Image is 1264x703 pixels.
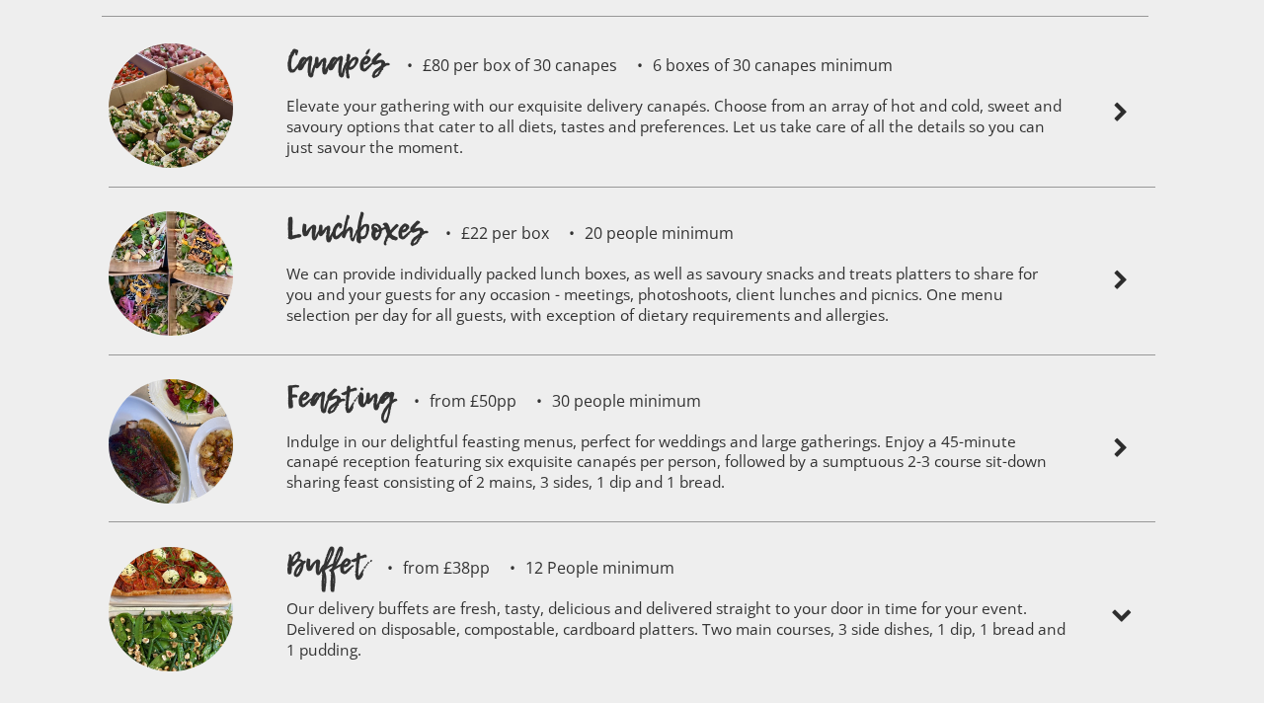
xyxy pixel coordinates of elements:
[490,560,674,576] p: 12 People minimum
[549,225,734,241] p: 20 people minimum
[286,586,1066,679] p: Our delivery buffets are fresh, tasty, delicious and delivered straight to your door in time for ...
[426,225,549,241] p: £22 per box
[286,419,1066,512] p: Indulge in our delightful feasting menus, perfect for weddings and large gatherings. Enjoy a 45-m...
[394,393,516,409] p: from £50pp
[617,57,893,73] p: 6 boxes of 30 canapes minimum
[286,207,426,251] h1: Lunchboxes
[286,542,367,586] h1: Buffet
[367,560,490,576] p: from £38pp
[516,393,701,409] p: 30 people minimum
[286,251,1066,345] p: We can provide individually packed lunch boxes, as well as savoury snacks and treats platters to ...
[387,57,617,73] p: £80 per box of 30 canapes
[286,83,1066,177] p: Elevate your gathering with our exquisite delivery canapés. Choose from an array of hot and cold,...
[286,375,394,419] h1: Feasting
